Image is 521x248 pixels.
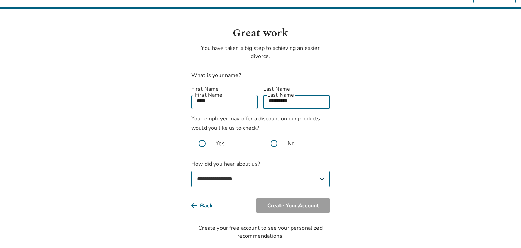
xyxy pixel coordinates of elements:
p: You have taken a big step to achieving an easier divorce. [191,44,330,60]
label: How did you hear about us? [191,160,330,187]
div: Create your free account to see your personalized recommendations. [191,224,330,240]
iframe: Chat Widget [487,215,521,248]
span: Yes [216,139,225,148]
h1: Great work [191,25,330,41]
span: Your employer may offer a discount on our products, would you like us to check? [191,115,322,132]
button: Back [191,198,224,213]
button: Create Your Account [256,198,330,213]
label: Last Name [263,85,330,93]
select: How did you hear about us? [191,171,330,187]
label: First Name [191,85,258,93]
label: What is your name? [191,72,241,79]
span: No [288,139,295,148]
